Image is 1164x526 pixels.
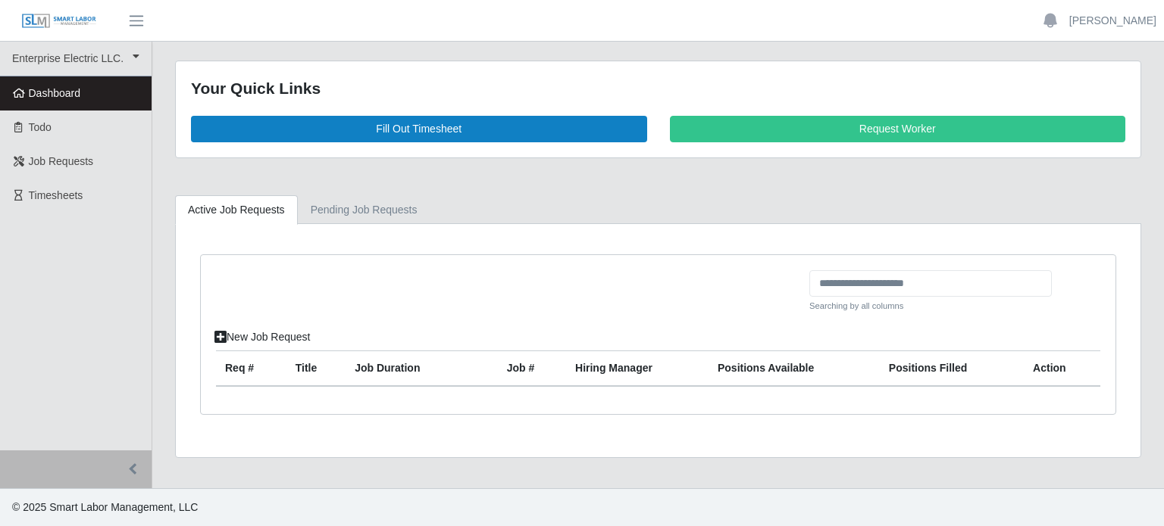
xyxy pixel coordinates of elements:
[12,501,198,513] span: © 2025 Smart Labor Management, LLC
[1069,13,1156,29] a: [PERSON_NAME]
[286,351,346,387] th: Title
[498,351,566,387] th: Job #
[298,195,430,225] a: Pending Job Requests
[21,13,97,30] img: SLM Logo
[29,87,81,99] span: Dashboard
[880,351,1024,387] th: Positions Filled
[809,300,1052,313] small: Searching by all columns
[1024,351,1100,387] th: Action
[346,351,471,387] th: Job Duration
[29,155,94,167] span: Job Requests
[670,116,1126,142] a: Request Worker
[205,324,321,350] a: New Job Request
[216,351,286,387] th: Req #
[29,121,52,133] span: Todo
[29,189,83,201] span: Timesheets
[175,195,298,225] a: Active Job Requests
[191,116,647,142] a: Fill Out Timesheet
[191,76,1125,101] div: Your Quick Links
[709,351,880,387] th: Positions Available
[566,351,709,387] th: Hiring Manager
